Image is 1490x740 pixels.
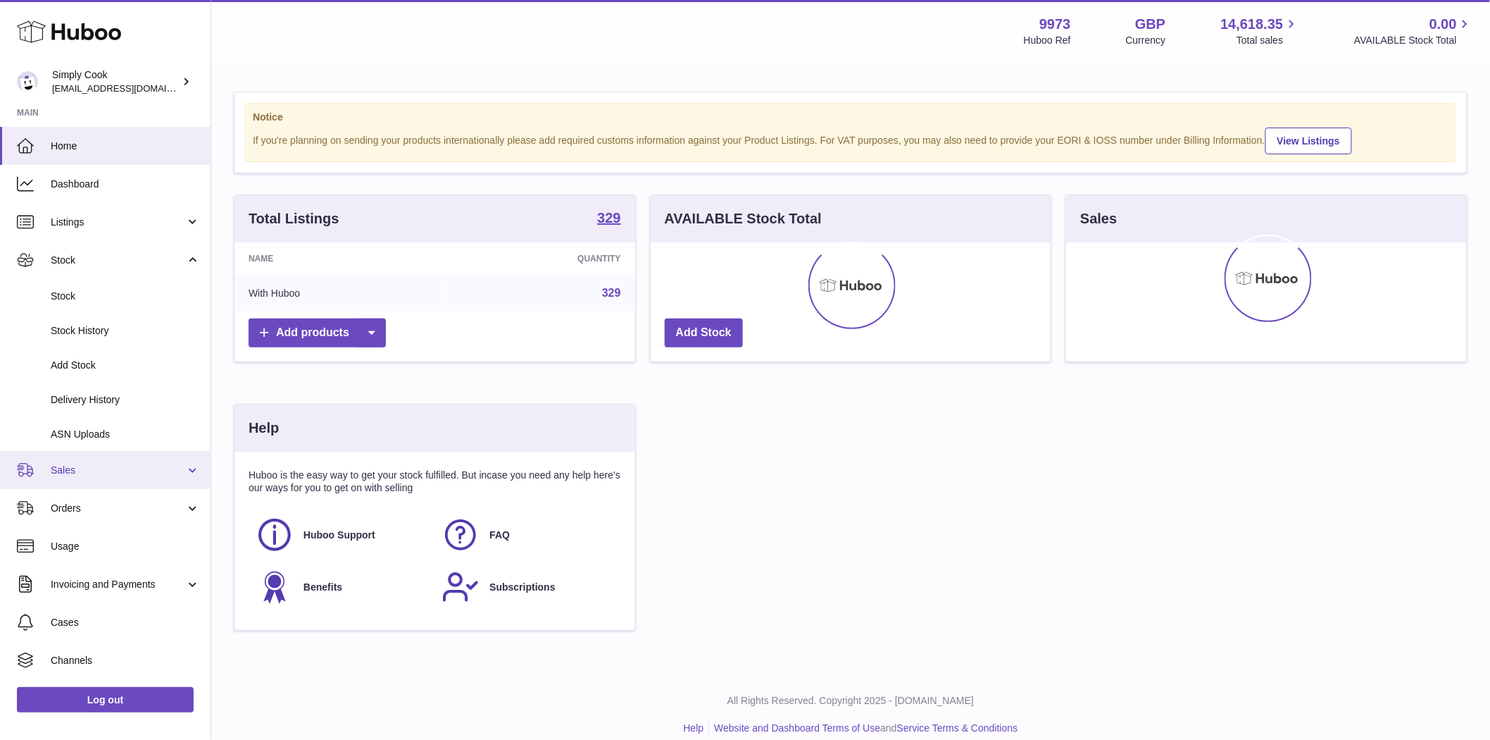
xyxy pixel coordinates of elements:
div: Currency [1126,34,1166,47]
a: Website and Dashboard Terms of Use [714,722,880,734]
span: Usage [51,540,200,553]
span: Huboo Support [303,529,375,542]
h3: Help [249,419,279,438]
span: Listings [51,216,185,229]
div: Simply Cook [52,68,179,95]
a: Help [684,722,704,734]
span: [EMAIL_ADDRESS][DOMAIN_NAME] [52,82,207,94]
span: 0.00 [1429,15,1457,34]
span: Dashboard [51,178,200,191]
div: Huboo Ref [1024,34,1071,47]
img: internalAdmin-9973@internal.huboo.com [17,71,38,92]
a: Service Terms & Conditions [897,722,1018,734]
p: Huboo is the easy way to get your stock fulfilled. But incase you need any help here's our ways f... [249,469,621,495]
span: Stock [51,290,200,303]
span: Total sales [1237,34,1299,47]
span: Delivery History [51,393,200,407]
span: ASN Uploads [51,428,200,441]
a: View Listings [1265,128,1352,154]
strong: Notice [253,111,1448,124]
h3: Sales [1080,209,1117,228]
a: Log out [17,687,194,713]
th: Quantity [446,242,635,275]
th: Name [234,242,446,275]
a: FAQ [442,516,613,554]
strong: 329 [597,211,620,225]
span: Add Stock [51,359,200,372]
span: Home [51,140,200,153]
span: FAQ [489,529,510,542]
p: All Rights Reserved. Copyright 2025 - [DOMAIN_NAME] [223,694,1479,708]
a: Huboo Support [256,516,427,554]
a: 329 [597,211,620,228]
a: 329 [602,287,621,299]
span: Subscriptions [489,581,555,594]
a: Add Stock [665,319,743,347]
div: If you're planning on sending your products internationally please add required customs informati... [253,125,1448,154]
span: Sales [51,464,185,477]
li: and [709,722,1018,735]
span: 14,618.35 [1220,15,1283,34]
span: Invoicing and Payments [51,578,185,591]
a: Add products [249,319,386,347]
span: Stock History [51,324,200,338]
strong: 9973 [1039,15,1071,34]
h3: AVAILABLE Stock Total [665,209,822,228]
span: AVAILABLE Stock Total [1354,34,1473,47]
span: Channels [51,654,200,667]
a: 14,618.35 Total sales [1220,15,1299,47]
h3: Total Listings [249,209,339,228]
span: Stock [51,254,185,267]
span: Cases [51,616,200,629]
span: Orders [51,502,185,515]
a: 0.00 AVAILABLE Stock Total [1354,15,1473,47]
td: With Huboo [234,275,446,312]
span: Benefits [303,581,342,594]
a: Benefits [256,568,427,606]
strong: GBP [1135,15,1165,34]
a: Subscriptions [442,568,613,606]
